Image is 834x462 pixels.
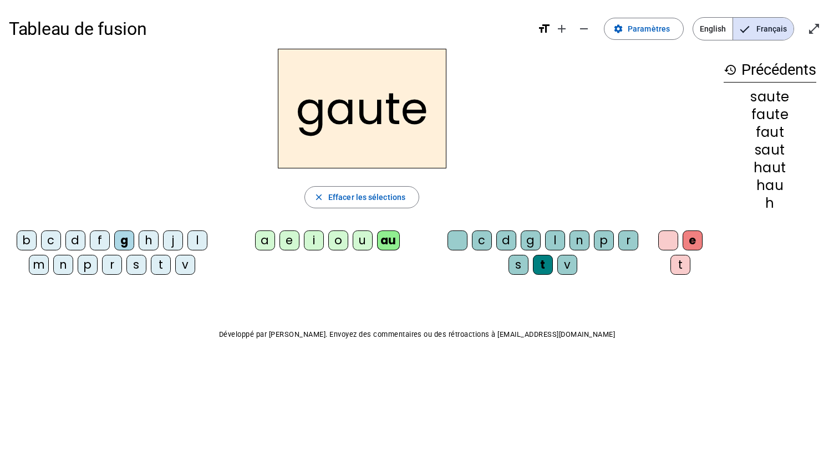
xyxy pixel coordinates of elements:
[693,18,733,40] span: English
[537,22,551,35] mat-icon: format_size
[628,22,670,35] span: Paramètres
[278,49,446,168] h2: gaute
[594,230,614,250] div: p
[255,230,275,250] div: a
[65,230,85,250] div: d
[139,230,159,250] div: h
[724,197,816,210] div: h
[9,328,825,341] p: Développé par [PERSON_NAME]. Envoyez des commentaires ou des rétroactions à [EMAIL_ADDRESS][DOMAI...
[724,161,816,174] div: haut
[569,230,589,250] div: n
[9,11,528,47] h1: Tableau de fusion
[53,255,73,275] div: n
[533,255,553,275] div: t
[724,126,816,139] div: faut
[521,230,541,250] div: g
[78,255,98,275] div: p
[724,90,816,104] div: saute
[573,18,595,40] button: Diminuer la taille de la police
[304,230,324,250] div: i
[187,230,207,250] div: l
[551,18,573,40] button: Augmenter la taille de la police
[126,255,146,275] div: s
[90,230,110,250] div: f
[304,186,419,208] button: Effacer les sélections
[175,255,195,275] div: v
[545,230,565,250] div: l
[17,230,37,250] div: b
[613,24,623,34] mat-icon: settings
[102,255,122,275] div: r
[724,63,737,76] mat-icon: history
[328,191,405,204] span: Effacer les sélections
[807,22,821,35] mat-icon: open_in_full
[555,22,568,35] mat-icon: add
[724,58,816,83] h3: Précédents
[683,230,703,250] div: e
[496,230,516,250] div: d
[733,18,794,40] span: Français
[557,255,577,275] div: v
[41,230,61,250] div: c
[151,255,171,275] div: t
[724,143,816,157] div: saut
[163,230,183,250] div: j
[803,18,825,40] button: Entrer en plein écran
[508,255,528,275] div: s
[314,192,324,202] mat-icon: close
[353,230,373,250] div: u
[693,17,794,40] mat-button-toggle-group: Language selection
[114,230,134,250] div: g
[328,230,348,250] div: o
[29,255,49,275] div: m
[724,179,816,192] div: hau
[618,230,638,250] div: r
[377,230,400,250] div: au
[670,255,690,275] div: t
[472,230,492,250] div: c
[577,22,591,35] mat-icon: remove
[604,18,684,40] button: Paramètres
[279,230,299,250] div: e
[724,108,816,121] div: faute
